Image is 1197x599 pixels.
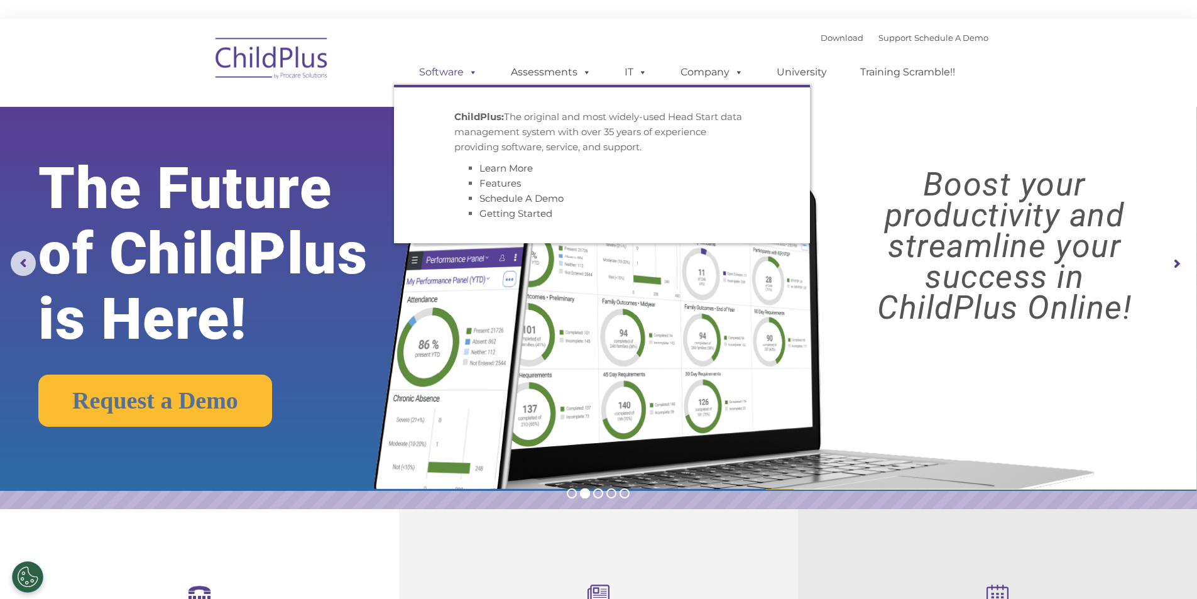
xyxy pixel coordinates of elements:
rs-layer: The Future of ChildPlus is Here! [38,156,420,352]
a: Training Scramble!! [848,60,968,85]
rs-layer: Boost your productivity and streamline your success in ChildPlus Online! [827,169,1182,323]
a: Support [878,33,912,43]
span: Last name [175,83,213,92]
a: Schedule A Demo [479,192,564,204]
p: The original and most widely-used Head Start data management system with over 35 years of experie... [454,109,750,155]
span: Phone number [175,135,228,144]
button: Cookies Settings [12,561,43,593]
a: University [764,60,839,85]
a: Software [407,60,490,85]
a: Schedule A Demo [914,33,988,43]
a: Company [668,60,756,85]
a: Features [479,177,521,189]
a: Assessments [498,60,604,85]
img: ChildPlus by Procare Solutions [209,29,335,92]
a: Request a Demo [38,375,272,427]
a: IT [612,60,660,85]
a: Learn More [479,162,533,174]
font: | [821,33,988,43]
strong: ChildPlus: [454,111,504,123]
a: Getting Started [479,207,552,219]
a: Download [821,33,863,43]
